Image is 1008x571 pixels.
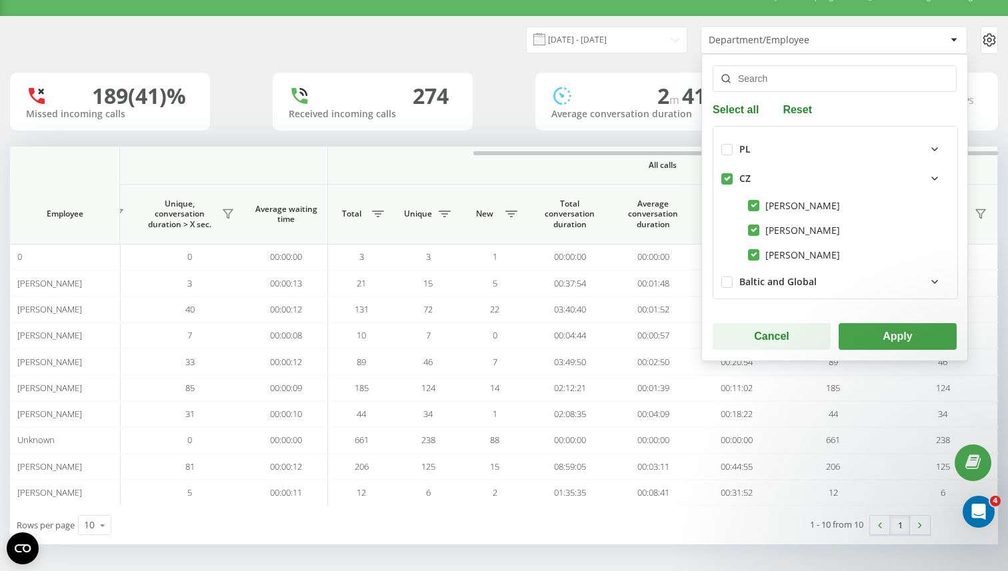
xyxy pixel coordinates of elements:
[528,244,611,270] td: 00:00:00
[621,199,685,230] span: Average conversation duration
[695,348,778,374] td: 00:20:54
[839,323,957,350] button: Apply
[748,200,840,211] label: [PERSON_NAME]
[695,270,778,296] td: 00:07:35
[245,322,328,348] td: 00:00:08
[748,225,840,236] label: [PERSON_NAME]
[528,427,611,453] td: 00:00:00
[141,199,218,230] span: Unique, conversation duration > Х sec.
[669,93,682,107] span: m
[826,382,840,394] span: 185
[695,401,778,427] td: 00:18:22
[936,460,950,472] span: 125
[709,35,868,46] div: Department/Employee
[551,109,719,120] div: Average conversation duration
[490,382,499,394] span: 14
[423,303,433,315] span: 72
[695,244,778,270] td: 00:00:00
[359,251,364,263] span: 3
[17,434,55,446] span: Unknown
[695,427,778,453] td: 00:00:00
[421,434,435,446] span: 238
[611,401,695,427] td: 00:04:09
[528,480,611,506] td: 01:35:35
[92,83,186,109] div: 189 (41)%
[21,209,108,219] span: Employee
[829,356,838,368] span: 89
[245,401,328,427] td: 00:00:10
[611,244,695,270] td: 00:00:00
[245,348,328,374] td: 00:00:12
[7,532,39,564] button: Open CMP widget
[17,277,82,289] span: [PERSON_NAME]
[657,81,682,110] span: 2
[682,81,711,110] span: 41
[245,375,328,401] td: 00:00:09
[936,382,950,394] span: 124
[245,270,328,296] td: 00:00:13
[528,270,611,296] td: 00:37:54
[357,486,366,498] span: 12
[611,322,695,348] td: 00:00:57
[245,454,328,480] td: 00:00:12
[17,251,22,263] span: 0
[779,103,816,115] button: Reset
[528,322,611,348] td: 00:04:44
[493,356,497,368] span: 7
[187,329,192,341] span: 7
[17,303,82,315] span: [PERSON_NAME]
[493,408,497,420] span: 1
[355,434,369,446] span: 661
[185,356,195,368] span: 33
[185,382,195,394] span: 85
[695,454,778,480] td: 00:44:55
[611,296,695,322] td: 00:01:52
[826,460,840,472] span: 206
[695,322,778,348] td: 00:01:35
[17,329,82,341] span: [PERSON_NAME]
[695,375,778,401] td: 00:11:02
[426,251,431,263] span: 3
[468,209,501,219] span: New
[17,519,75,531] span: Rows per page
[335,209,368,219] span: Total
[493,251,497,263] span: 1
[938,356,947,368] span: 46
[490,434,499,446] span: 88
[528,348,611,374] td: 03:49:50
[26,109,194,120] div: Missed incoming calls
[493,277,497,289] span: 5
[423,408,433,420] span: 34
[528,454,611,480] td: 08:59:05
[941,486,945,498] span: 6
[695,296,778,322] td: 00:13:48
[17,382,82,394] span: [PERSON_NAME]
[713,103,763,115] button: Select all
[355,303,369,315] span: 131
[829,408,838,420] span: 44
[357,356,366,368] span: 89
[185,303,195,315] span: 40
[17,460,82,472] span: [PERSON_NAME]
[490,303,499,315] span: 22
[695,480,778,506] td: 00:31:52
[969,93,974,107] span: s
[421,382,435,394] span: 124
[611,427,695,453] td: 00:00:00
[187,486,192,498] span: 5
[255,204,317,225] span: Average waiting time
[185,408,195,420] span: 31
[890,516,910,534] a: 1
[938,408,947,420] span: 34
[187,277,192,289] span: 3
[990,496,1001,506] span: 4
[611,348,695,374] td: 00:02:50
[187,434,192,446] span: 0
[748,249,840,261] label: [PERSON_NAME]
[739,144,751,155] div: PL
[611,480,695,506] td: 00:08:41
[829,486,838,498] span: 12
[528,296,611,322] td: 03:40:40
[963,496,995,528] iframe: Intercom live chat
[423,277,433,289] span: 15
